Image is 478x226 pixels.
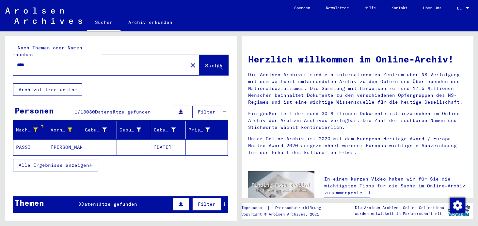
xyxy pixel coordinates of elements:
div: Prisoner # [188,125,220,135]
div: Personen [15,105,54,116]
a: Impressum [241,204,267,211]
mat-icon: close [189,61,197,69]
div: Geburtsdatum [154,125,185,135]
mat-label: Nach Themen oder Namen suchen [15,45,82,58]
mat-cell: [DATE] [151,139,186,155]
span: Filter [198,201,215,207]
p: Ein großer Teil der rund 30 Millionen Dokumente ist inzwischen im Online-Archiv der Arolsen Archi... [248,110,467,131]
span: Datensätze gefunden [81,201,137,207]
div: Zustimmung ändern [449,197,465,213]
a: Video ansehen [324,198,370,211]
mat-header-cell: Nachname [13,121,48,139]
div: Prisoner # [188,127,210,133]
div: Vorname [51,125,82,135]
span: 1 [74,109,77,115]
button: Archival tree units [13,83,82,96]
a: Datenschutzerklärung [270,204,329,211]
span: Filter [198,109,215,115]
mat-cell: [PERSON_NAME] [48,139,83,155]
p: Die Arolsen Archives sind ein internationales Zentrum über NS-Verfolgung mit dem weltweit umfasse... [248,71,467,106]
img: yv_logo.png [447,202,471,219]
div: Geburt‏ [119,127,141,133]
span: Suche [205,62,221,69]
button: Filter [192,198,221,210]
mat-cell: PASSI [13,139,48,155]
p: Die Arolsen Archives Online-Collections [355,205,444,211]
div: | [241,204,329,211]
span: 9 [78,201,81,207]
button: Alle Ergebnisse anzeigen [13,159,98,171]
mat-header-cell: Geburtsname [82,121,117,139]
div: Geburtsdatum [154,127,176,133]
p: Copyright © Arolsen Archives, 2021 [241,211,329,217]
div: Nachname [16,125,48,135]
mat-header-cell: Geburt‏ [117,121,151,139]
span: / [77,109,80,115]
a: Archiv erkunden [120,14,180,30]
img: Arolsen_neg.svg [5,8,82,24]
h1: Herzlich willkommen im Online-Archiv! [248,52,467,66]
span: Datensätze gefunden [95,109,151,115]
p: wurden entwickelt in Partnerschaft mit [355,211,444,217]
div: Vorname [51,127,72,133]
button: Filter [192,106,221,118]
div: Geburtsname [85,125,117,135]
div: Geburt‏ [119,125,151,135]
img: Zustimmung ändern [450,198,465,213]
span: DE [457,6,464,10]
mat-header-cell: Geburtsdatum [151,121,186,139]
span: Alle Ergebnisse anzeigen [19,162,89,168]
button: Clear [186,59,199,72]
div: Nachname [16,127,38,133]
div: Themen [15,197,44,209]
button: Suche [199,55,228,75]
a: Suchen [87,14,120,31]
span: 13030 [80,109,95,115]
p: Unser Online-Archiv ist 2020 mit dem European Heritage Award / Europa Nostra Award 2020 ausgezeic... [248,135,467,156]
mat-header-cell: Vorname [48,121,83,139]
img: video.jpg [248,171,314,207]
div: Geburtsname [85,127,107,133]
p: In einem kurzen Video haben wir für Sie die wichtigsten Tipps für die Suche im Online-Archiv zusa... [324,176,467,196]
mat-header-cell: Prisoner # [186,121,228,139]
